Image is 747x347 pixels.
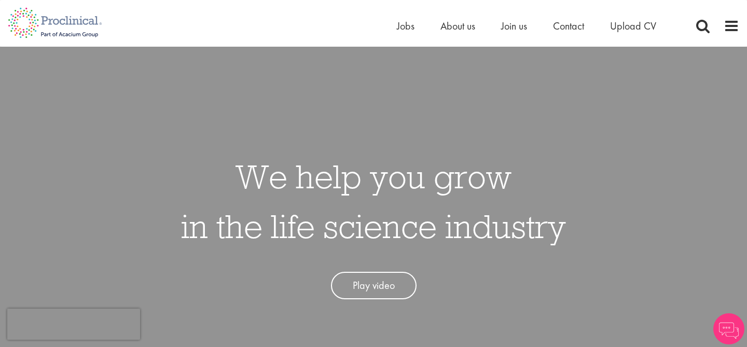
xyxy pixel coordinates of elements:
a: About us [440,19,475,33]
a: Join us [501,19,527,33]
a: Upload CV [610,19,656,33]
a: Play video [331,272,417,299]
img: Chatbot [713,313,744,344]
a: Jobs [397,19,414,33]
a: Contact [553,19,584,33]
h1: We help you grow in the life science industry [181,151,566,251]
